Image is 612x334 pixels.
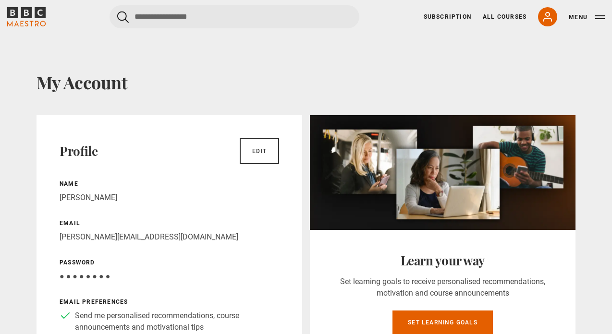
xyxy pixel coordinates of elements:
p: [PERSON_NAME] [60,192,279,203]
a: Subscription [424,12,471,21]
h1: My Account [37,72,575,92]
p: [PERSON_NAME][EMAIL_ADDRESS][DOMAIN_NAME] [60,231,279,243]
p: Set learning goals to receive personalised recommendations, motivation and course announcements [333,276,552,299]
span: ● ● ● ● ● ● ● ● [60,272,110,281]
h2: Profile [60,143,98,159]
p: Password [60,258,279,267]
h2: Learn your way [333,253,552,268]
p: Email [60,219,279,227]
a: All Courses [483,12,526,21]
svg: BBC Maestro [7,7,46,26]
a: Edit [240,138,279,164]
input: Search [110,5,359,28]
button: Toggle navigation [569,12,605,22]
button: Submit the search query [117,11,129,23]
p: Send me personalised recommendations, course announcements and motivational tips [75,310,279,333]
p: Email preferences [60,298,279,306]
p: Name [60,179,279,188]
